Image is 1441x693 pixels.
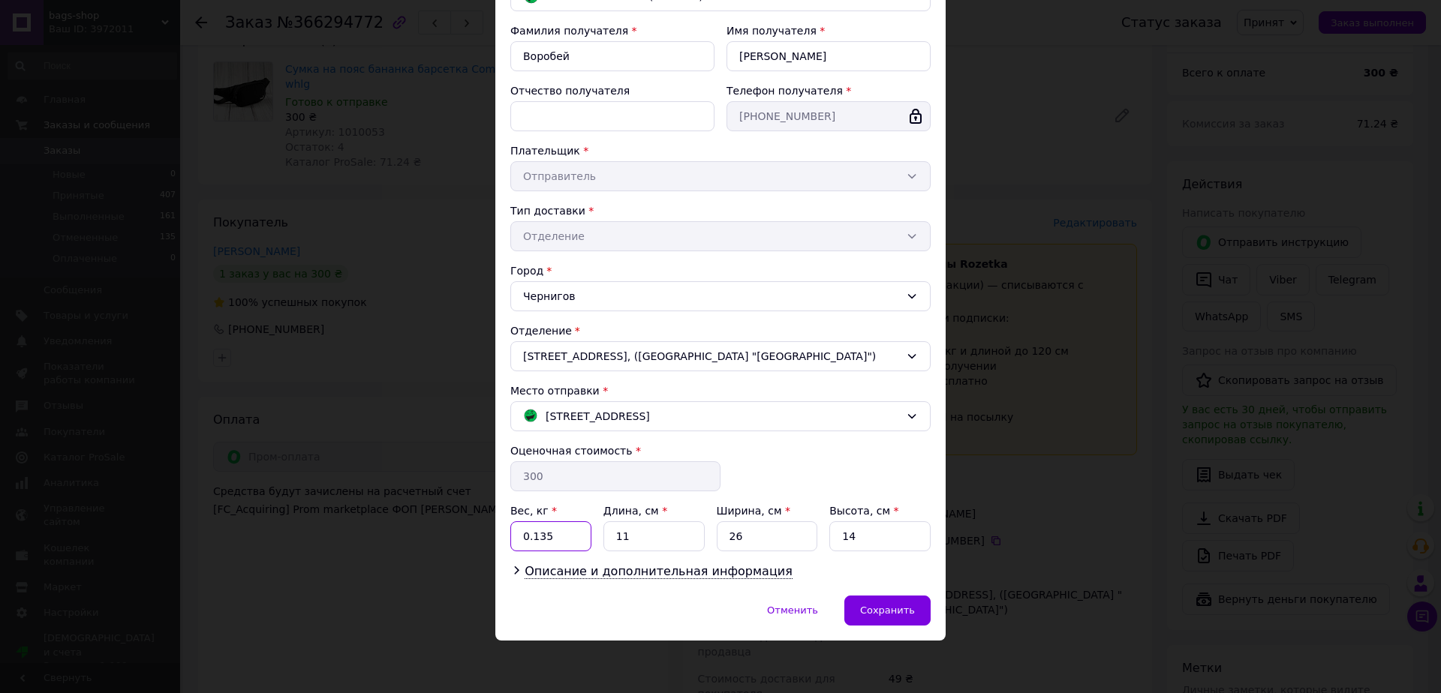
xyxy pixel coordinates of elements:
[510,383,931,398] div: Место отправки
[510,143,931,158] div: Плательщик
[727,101,931,131] input: +380
[510,341,931,371] div: [STREET_ADDRESS], ([GEOGRAPHIC_DATA] "[GEOGRAPHIC_DATA]")
[510,323,931,338] div: Отделение
[767,604,818,616] span: Отменить
[860,604,915,616] span: Сохранить
[717,505,790,517] label: Ширина, см
[525,564,793,579] span: Описание и дополнительная информация
[603,505,667,517] label: Длина, см
[727,85,843,97] label: Телефон получателя
[510,263,931,278] div: Город
[510,281,931,311] div: Чернигов
[510,85,630,97] label: Отчество получателя
[510,25,628,37] label: Фамилия получателя
[546,408,650,424] span: [STREET_ADDRESS]
[510,445,633,457] label: Оценочная стоимость
[727,25,817,37] label: Имя получателя
[510,505,557,517] label: Вес, кг
[829,505,898,517] label: Высота, см
[510,203,931,218] div: Тип доставки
